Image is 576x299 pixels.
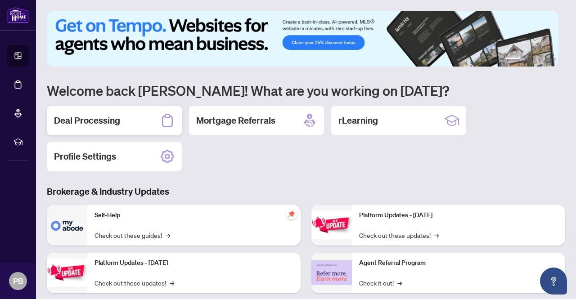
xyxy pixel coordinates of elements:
button: 6 [553,58,556,61]
a: Check it out!→ [359,278,402,288]
span: → [397,278,402,288]
span: → [434,230,439,240]
button: Open asap [540,268,567,295]
button: 1 [506,58,520,61]
img: Platform Updates - June 23, 2025 [311,211,352,239]
img: Platform Updates - September 16, 2025 [47,259,87,287]
h3: Brokerage & Industry Updates [47,185,565,198]
button: 2 [524,58,527,61]
h2: Profile Settings [54,150,116,163]
img: logo [7,7,29,23]
p: Agent Referral Program [359,258,558,268]
img: Agent Referral Program [311,260,352,285]
span: pushpin [286,209,297,219]
a: Check out these updates!→ [94,278,174,288]
span: PB [13,275,23,287]
h1: Welcome back [PERSON_NAME]! What are you working on [DATE]? [47,82,565,99]
a: Check out these updates!→ [359,230,439,240]
button: 3 [531,58,535,61]
p: Platform Updates - [DATE] [359,210,558,220]
img: Self-Help [47,205,87,245]
span: → [170,278,174,288]
img: Slide 0 [47,11,558,67]
h2: Mortgage Referrals [196,114,275,127]
button: 4 [538,58,542,61]
p: Platform Updates - [DATE] [94,258,293,268]
h2: rLearning [338,114,378,127]
h2: Deal Processing [54,114,120,127]
button: 5 [545,58,549,61]
span: → [166,230,170,240]
a: Check out these guides!→ [94,230,170,240]
p: Self-Help [94,210,293,220]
